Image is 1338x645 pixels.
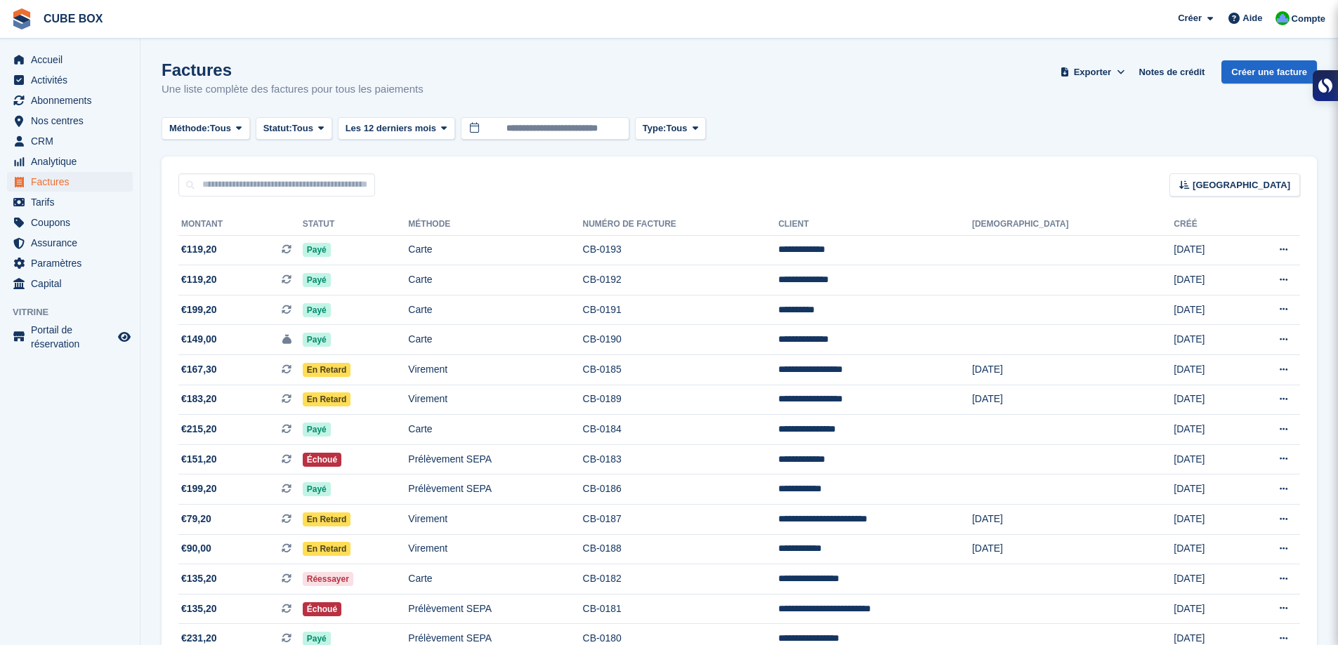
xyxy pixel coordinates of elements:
td: Virement [408,534,582,564]
td: Carte [408,235,582,265]
td: [DATE] [972,534,1174,564]
span: Méthode: [169,121,210,135]
span: Compte [1292,12,1325,26]
span: Échoué [303,453,341,467]
td: [DATE] [1174,505,1238,535]
span: Accueil [31,50,115,69]
span: En retard [303,363,351,377]
td: CB-0190 [583,325,779,355]
span: Factures [31,172,115,192]
a: menu [7,91,133,110]
td: CB-0193 [583,235,779,265]
a: menu [7,213,133,232]
td: [DATE] [972,355,1174,385]
span: Assurance [31,233,115,253]
th: Méthode [408,213,582,236]
span: €199,20 [181,302,217,317]
td: Carte [408,295,582,325]
span: Portail de réservation [31,323,115,351]
h1: Factures [162,60,424,79]
td: [DATE] [972,385,1174,415]
td: CB-0182 [583,564,779,594]
td: Carte [408,564,582,594]
td: [DATE] [1174,474,1238,505]
a: Notes de crédit [1133,60,1210,84]
span: Analytique [31,152,115,171]
td: [DATE] [1174,534,1238,564]
a: menu [7,274,133,293]
button: Méthode: Tous [162,117,250,140]
td: Carte [408,415,582,445]
span: Coupons [31,213,115,232]
th: Statut [303,213,409,236]
span: Capital [31,274,115,293]
span: Créer [1178,11,1202,25]
td: Virement [408,505,582,535]
span: €149,00 [181,332,217,347]
span: €151,20 [181,452,217,467]
a: menu [7,233,133,253]
span: €119,20 [181,272,217,287]
button: Statut: Tous [256,117,332,140]
td: [DATE] [1174,295,1238,325]
span: Statut: [263,121,292,135]
span: CRM [31,131,115,151]
button: Type: Tous [635,117,707,140]
span: Type: [643,121,667,135]
td: [DATE] [1174,415,1238,445]
td: Prélèvement SEPA [408,594,582,624]
td: CB-0184 [583,415,779,445]
span: €215,20 [181,422,217,437]
th: Créé [1174,213,1238,236]
td: [DATE] [1174,444,1238,474]
img: stora-icon-8386f47178a22dfd0bd8f6a31ec36ba5ce8667c1dd55bd0f319d3a0aa187defe.svg [11,8,32,29]
a: menu [7,323,133,351]
td: CB-0188 [583,534,779,564]
span: Payé [303,423,331,437]
span: Réessayer [303,572,353,586]
span: Activités [31,70,115,90]
span: [GEOGRAPHIC_DATA] [1193,178,1290,192]
td: CB-0183 [583,444,779,474]
a: menu [7,131,133,151]
span: Tous [292,121,313,135]
td: Prélèvement SEPA [408,444,582,474]
span: Paramètres [31,253,115,273]
td: CB-0185 [583,355,779,385]
td: CB-0192 [583,265,779,295]
span: Payé [303,273,331,287]
td: [DATE] [1174,265,1238,295]
a: menu [7,192,133,212]
td: CB-0187 [583,505,779,535]
span: En retard [303,542,351,556]
td: Carte [408,325,582,355]
span: Payé [303,303,331,317]
span: Vitrine [13,305,140,319]
th: [DEMOGRAPHIC_DATA] [972,213,1174,236]
span: €183,20 [181,392,217,406]
th: Numéro de facture [583,213,779,236]
td: CB-0191 [583,295,779,325]
p: Une liste complète des factures pour tous les paiements [162,81,424,98]
a: CUBE BOX [38,7,108,30]
a: menu [7,172,133,192]
span: Payé [303,243,331,257]
button: Les 12 derniers mois [338,117,455,140]
th: Montant [178,213,303,236]
span: Payé [303,482,331,496]
span: €199,20 [181,481,217,496]
span: Tous [666,121,687,135]
td: [DATE] [1174,564,1238,594]
td: CB-0186 [583,474,779,505]
a: menu [7,152,133,171]
a: menu [7,111,133,131]
td: [DATE] [1174,355,1238,385]
span: €119,20 [181,242,217,257]
td: [DATE] [972,505,1174,535]
td: [DATE] [1174,385,1238,415]
span: Abonnements [31,91,115,110]
span: €135,20 [181,601,217,616]
span: Aide [1242,11,1262,25]
td: Virement [408,355,582,385]
img: Cube Box [1275,11,1290,25]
